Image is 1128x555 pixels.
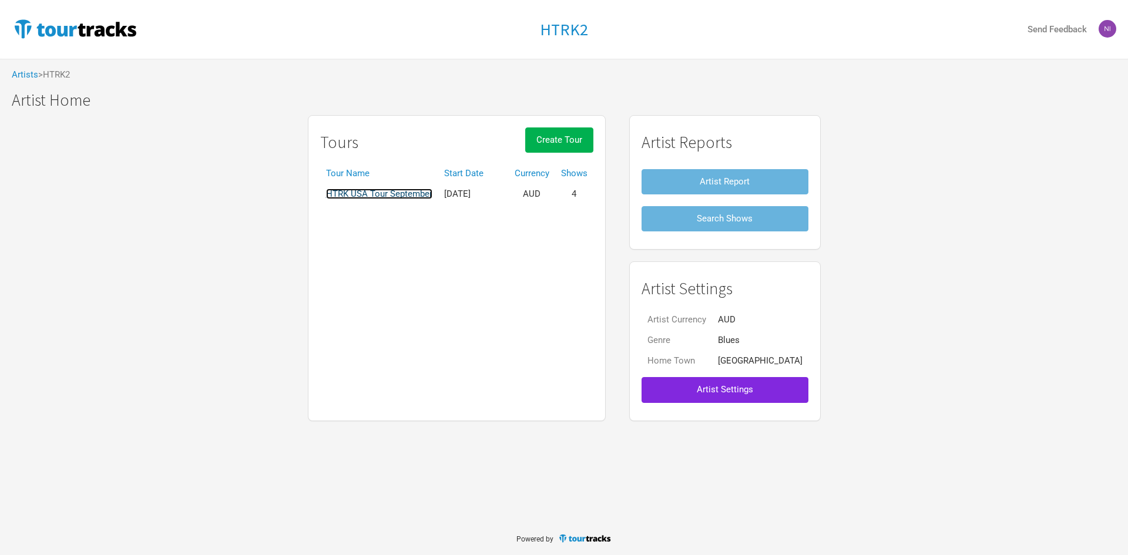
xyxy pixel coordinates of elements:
a: HTRK USA Tour September [326,189,432,199]
td: 4 [555,184,593,204]
td: Blues [712,330,808,351]
a: Create Tour [525,127,593,163]
th: Tour Name [320,163,438,184]
strong: Send Feedback [1028,24,1087,35]
th: Start Date [438,163,509,184]
img: TourTracks [12,17,139,41]
h1: Tours [320,133,358,152]
span: Artist Report [700,176,750,187]
td: Artist Currency [642,310,712,330]
span: Artist Settings [697,384,753,395]
h1: Artist Home [12,91,1128,109]
a: Search Shows [642,200,808,237]
h1: Artist Settings [642,280,808,298]
th: Shows [555,163,593,184]
td: AUD [712,310,808,330]
span: Search Shows [697,213,753,224]
span: > HTRK2 [38,70,70,79]
td: [DATE] [438,184,509,204]
h1: HTRK2 [540,19,588,40]
span: Create Tour [536,134,582,145]
a: Artist Settings [642,371,808,408]
a: HTRK2 [540,21,588,39]
button: Artist Settings [642,377,808,402]
img: Nicolas [1099,20,1116,38]
a: Artist Report [642,163,808,200]
td: Home Town [642,351,712,371]
button: Search Shows [642,206,808,231]
h1: Artist Reports [642,133,808,152]
button: Artist Report [642,169,808,194]
span: Powered by [516,535,553,543]
th: Currency [509,163,555,184]
button: Create Tour [525,127,593,153]
a: Artists [12,69,38,80]
td: Genre [642,330,712,351]
td: AUD [509,184,555,204]
td: [GEOGRAPHIC_DATA] [712,351,808,371]
img: TourTracks [558,533,612,543]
